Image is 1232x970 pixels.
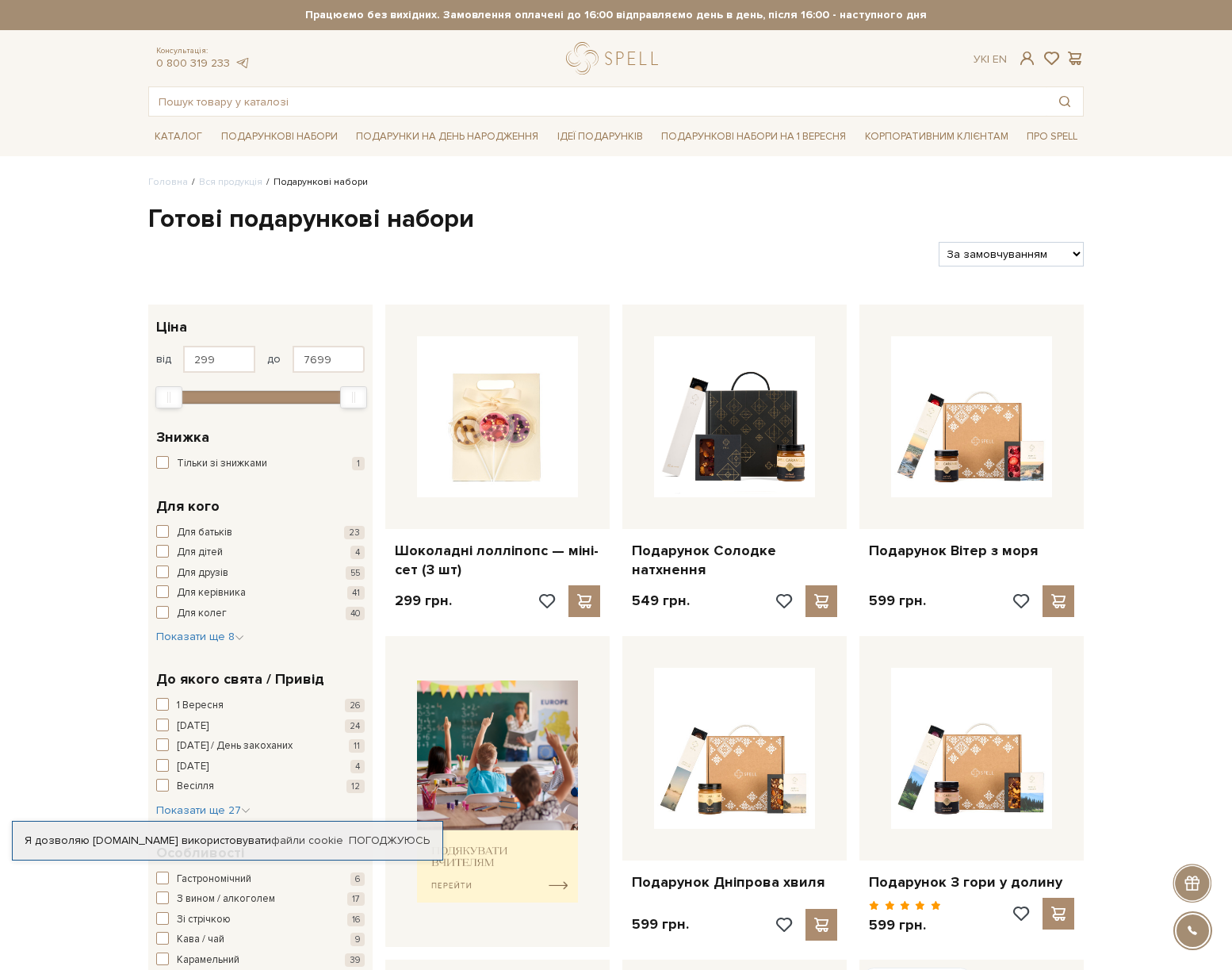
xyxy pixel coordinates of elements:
button: Весілля 12 [156,779,365,795]
span: Знижка [156,427,209,448]
span: Весілля [177,779,214,795]
span: Консультація: [156,46,250,56]
span: Ціна [156,316,187,338]
span: 6 [350,872,365,886]
span: З вином / алкоголем [177,891,275,907]
button: Гастрономічний 6 [156,872,365,888]
span: 17 [347,892,365,906]
a: Подарункові набори на 1 Вересня [655,123,852,150]
a: Подарунок Вітер з моря [869,542,1074,560]
span: [DATE] [177,759,209,775]
a: Шоколадні лолліпопс — міні-сет (3 шт) [395,542,600,579]
strong: Працюємо без вихідних. Замовлення оплачені до 16:00 відправляємо день в день, після 16:00 - насту... [148,8,1084,22]
input: Пошук товару у каталозі [149,87,1046,116]
span: Кава / чай [177,932,224,948]
span: 11 [349,739,365,753]
span: 4 [350,760,365,773]
span: Для дітей [177,545,223,561]
a: Каталог [148,125,209,149]
span: Гастрономічний [177,872,251,888]
button: Карамельний 39 [156,953,365,968]
input: Ціна [183,346,255,373]
span: 26 [345,699,365,712]
span: 12 [346,780,365,793]
span: | [987,52,989,66]
button: [DATE] 24 [156,719,365,734]
span: 4 [350,546,365,559]
button: Показати ще 27 [156,803,251,819]
button: 1 Вересня 26 [156,698,365,714]
a: telegram [234,56,250,70]
span: 16 [347,913,365,926]
span: Карамельний [177,953,239,968]
li: Подарункові набори [262,175,368,190]
a: Подарунок Дніпрова хвиля [632,873,837,891]
span: Зі стрічкою [177,912,231,928]
span: Показати ще 27 [156,803,251,817]
a: Подарунок З гори у долину [869,873,1074,891]
span: до [267,352,281,366]
button: Для батьків 23 [156,525,365,541]
span: 55 [346,566,365,580]
button: Для колег 40 [156,606,365,622]
span: 9 [350,933,365,946]
span: До якого свята / Привід [156,669,324,690]
a: Вся продукція [199,176,262,188]
a: Подарунок Солодке натхнення [632,542,837,579]
p: 299 грн. [395,592,452,610]
a: logo [566,42,665,75]
img: banner [417,681,578,903]
button: Для друзів 55 [156,566,365,581]
a: Подарунки на День народження [350,125,545,149]
span: Показати ще 8 [156,630,244,643]
button: З вином / алкоголем 17 [156,891,365,907]
a: файли cookie [271,834,343,847]
button: Пошук товару у каталозі [1046,87,1083,116]
a: Корпоративним клієнтам [859,123,1015,150]
span: Для батьків [177,525,232,541]
button: [DATE] / День закоханих 11 [156,738,365,754]
button: Тільки зі знижками 1 [156,456,365,472]
span: Для друзів [177,566,228,581]
a: Погоджуюсь [349,834,430,848]
h1: Готові подарункові набори [148,203,1084,236]
a: Подарункові набори [215,125,344,149]
span: від [156,352,171,366]
span: [DATE] / День закоханих [177,738,293,754]
span: Тільки зі знижками [177,456,267,472]
p: 599 грн. [869,592,926,610]
span: 23 [344,526,365,539]
span: 40 [346,607,365,620]
button: Показати ще 8 [156,629,244,645]
span: 1 Вересня [177,698,224,714]
div: Я дозволяю [DOMAIN_NAME] використовувати [13,834,442,848]
div: Max [340,386,367,408]
span: 1 [352,457,365,470]
span: Для кого [156,496,220,517]
button: [DATE] 4 [156,759,365,775]
span: [DATE] [177,719,209,734]
span: 39 [345,953,365,967]
a: En [993,52,1007,66]
button: Кава / чай 9 [156,932,365,948]
div: Min [155,386,182,408]
p: 599 грн. [869,916,941,934]
span: 41 [347,586,365,600]
p: 599 грн. [632,915,689,934]
a: Головна [148,176,188,188]
a: Ідеї подарунків [551,125,649,149]
span: Для колег [177,606,227,622]
button: Для керівника 41 [156,585,365,601]
a: Про Spell [1020,125,1084,149]
button: Зі стрічкою 16 [156,912,365,928]
button: Для дітей 4 [156,545,365,561]
div: Ук [974,52,1007,67]
span: Для керівника [177,585,246,601]
span: 24 [345,719,365,733]
input: Ціна [293,346,365,373]
p: 549 грн. [632,592,690,610]
a: 0 800 319 233 [156,56,230,70]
